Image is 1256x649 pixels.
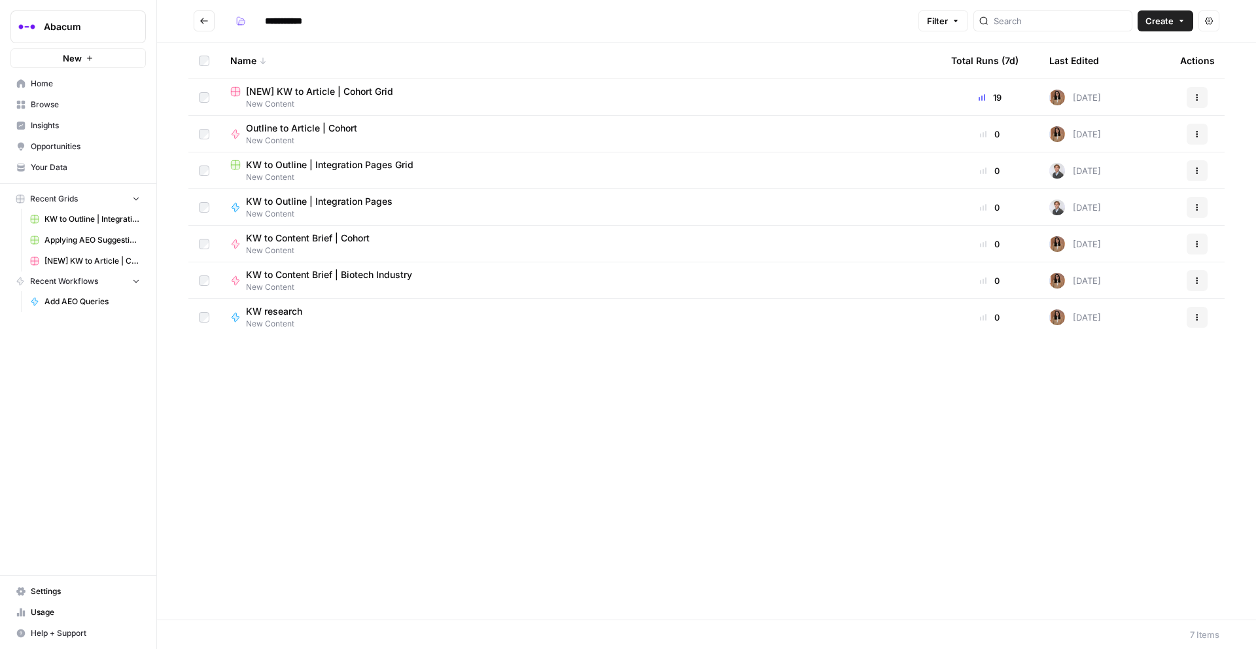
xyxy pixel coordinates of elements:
[44,213,140,225] span: KW to Outline | Integration Pages Grid
[31,162,140,173] span: Your Data
[24,230,146,251] a: Applying AEO Suggestions
[44,20,123,33] span: Abacum
[31,120,140,132] span: Insights
[246,85,393,98] span: [NEW] KW to Article | Cohort Grid
[1145,14,1174,27] span: Create
[951,43,1019,79] div: Total Runs (7d)
[24,291,146,312] a: Add AEO Queries
[30,193,78,205] span: Recent Grids
[1190,628,1219,641] div: 7 Items
[10,157,146,178] a: Your Data
[1049,126,1101,142] div: [DATE]
[30,275,98,287] span: Recent Workflows
[10,115,146,136] a: Insights
[31,78,140,90] span: Home
[15,15,39,39] img: Abacum Logo
[951,128,1028,141] div: 0
[246,281,423,293] span: New Content
[230,98,930,110] span: New Content
[246,232,370,245] span: KW to Content Brief | Cohort
[10,189,146,209] button: Recent Grids
[918,10,968,31] button: Filter
[1049,273,1101,289] div: [DATE]
[951,311,1028,324] div: 0
[230,158,930,183] a: KW to Outline | Integration Pages GridNew Content
[1138,10,1193,31] button: Create
[31,627,140,639] span: Help + Support
[1049,163,1065,179] img: b26r7ffli0h0aitnyglrtt6xafa3
[1049,163,1101,179] div: [DATE]
[10,602,146,623] a: Usage
[10,136,146,157] a: Opportunities
[10,48,146,68] button: New
[927,14,948,27] span: Filter
[31,141,140,152] span: Opportunities
[230,43,930,79] div: Name
[230,232,930,256] a: KW to Content Brief | CohortNew Content
[31,586,140,597] span: Settings
[230,122,930,147] a: Outline to Article | CohortNew Content
[1049,309,1065,325] img: jqqluxs4pyouhdpojww11bswqfcs
[1049,236,1101,252] div: [DATE]
[24,209,146,230] a: KW to Outline | Integration Pages Grid
[994,14,1126,27] input: Search
[44,296,140,307] span: Add AEO Queries
[44,234,140,246] span: Applying AEO Suggestions
[1049,200,1065,215] img: b26r7ffli0h0aitnyglrtt6xafa3
[10,94,146,115] a: Browse
[10,73,146,94] a: Home
[1049,236,1065,252] img: jqqluxs4pyouhdpojww11bswqfcs
[10,272,146,291] button: Recent Workflows
[194,10,215,31] button: Go back
[230,85,930,110] a: [NEW] KW to Article | Cohort GridNew Content
[951,201,1028,214] div: 0
[1049,43,1099,79] div: Last Edited
[230,195,930,220] a: KW to Outline | Integration PagesNew Content
[1049,90,1065,105] img: jqqluxs4pyouhdpojww11bswqfcs
[246,245,380,256] span: New Content
[951,274,1028,287] div: 0
[31,99,140,111] span: Browse
[44,255,140,267] span: [NEW] KW to Article | Cohort Grid
[1049,200,1101,215] div: [DATE]
[951,91,1028,104] div: 19
[246,135,368,147] span: New Content
[230,171,930,183] span: New Content
[1049,90,1101,105] div: [DATE]
[230,305,930,330] a: KW researchNew Content
[1049,126,1065,142] img: jqqluxs4pyouhdpojww11bswqfcs
[1180,43,1215,79] div: Actions
[230,268,930,293] a: KW to Content Brief | Biotech IndustryNew Content
[63,52,82,65] span: New
[10,10,146,43] button: Workspace: Abacum
[246,208,403,220] span: New Content
[951,164,1028,177] div: 0
[246,158,413,171] span: KW to Outline | Integration Pages Grid
[24,251,146,272] a: [NEW] KW to Article | Cohort Grid
[31,606,140,618] span: Usage
[246,305,302,318] span: KW research
[246,195,392,208] span: KW to Outline | Integration Pages
[246,318,313,330] span: New Content
[10,581,146,602] a: Settings
[246,122,357,135] span: Outline to Article | Cohort
[1049,273,1065,289] img: jqqluxs4pyouhdpojww11bswqfcs
[246,268,412,281] span: KW to Content Brief | Biotech Industry
[1049,309,1101,325] div: [DATE]
[10,623,146,644] button: Help + Support
[951,237,1028,251] div: 0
